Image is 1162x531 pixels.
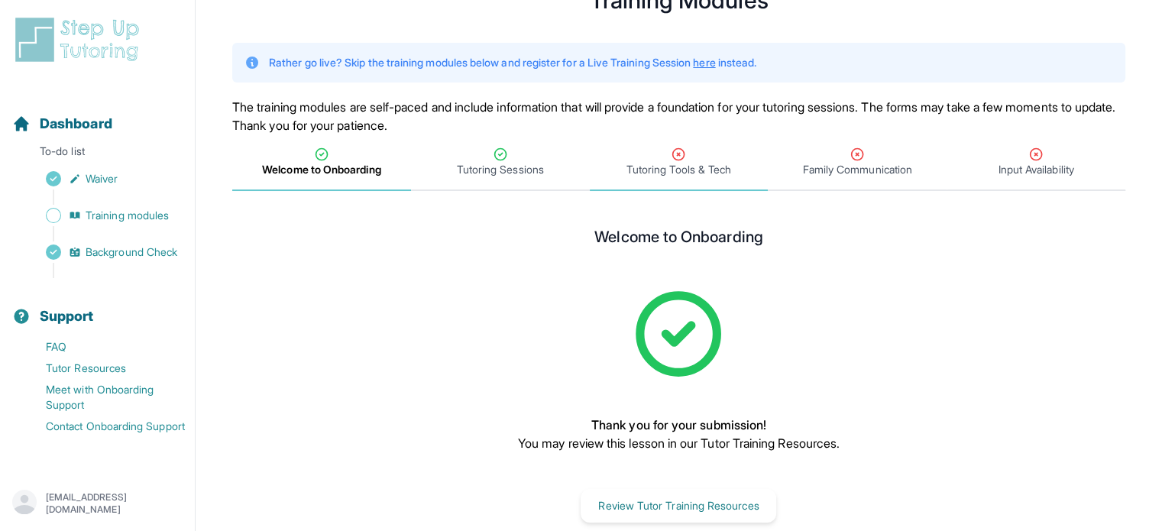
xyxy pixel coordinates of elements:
[12,241,195,263] a: Background Check
[12,205,195,226] a: Training modules
[626,162,731,177] span: Tutoring Tools & Tech
[262,162,380,177] span: Welcome to Onboarding
[518,416,840,434] p: Thank you for your submission!
[12,416,195,437] a: Contact Onboarding Support
[86,244,177,260] span: Background Check
[12,113,112,134] a: Dashboard
[594,228,762,252] h2: Welcome to Onboarding
[998,162,1073,177] span: Input Availability
[693,56,715,69] a: here
[12,490,183,517] button: [EMAIL_ADDRESS][DOMAIN_NAME]
[46,491,183,516] p: [EMAIL_ADDRESS][DOMAIN_NAME]
[86,208,169,223] span: Training modules
[803,162,912,177] span: Family Communication
[12,358,195,379] a: Tutor Resources
[12,15,148,64] img: logo
[518,434,840,452] p: You may review this lesson in our Tutor Training Resources.
[86,171,118,186] span: Waiver
[40,113,112,134] span: Dashboard
[581,489,776,523] button: Review Tutor Training Resources
[269,55,756,70] p: Rather go live? Skip the training modules below and register for a Live Training Session instead.
[6,144,189,165] p: To-do list
[12,379,195,416] a: Meet with Onboarding Support
[40,306,94,327] span: Support
[581,497,776,513] a: Review Tutor Training Resources
[6,281,189,333] button: Support
[12,336,195,358] a: FAQ
[232,98,1125,134] p: The training modules are self-paced and include information that will provide a foundation for yo...
[12,168,195,189] a: Waiver
[232,134,1125,191] nav: Tabs
[6,89,189,141] button: Dashboard
[457,162,544,177] span: Tutoring Sessions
